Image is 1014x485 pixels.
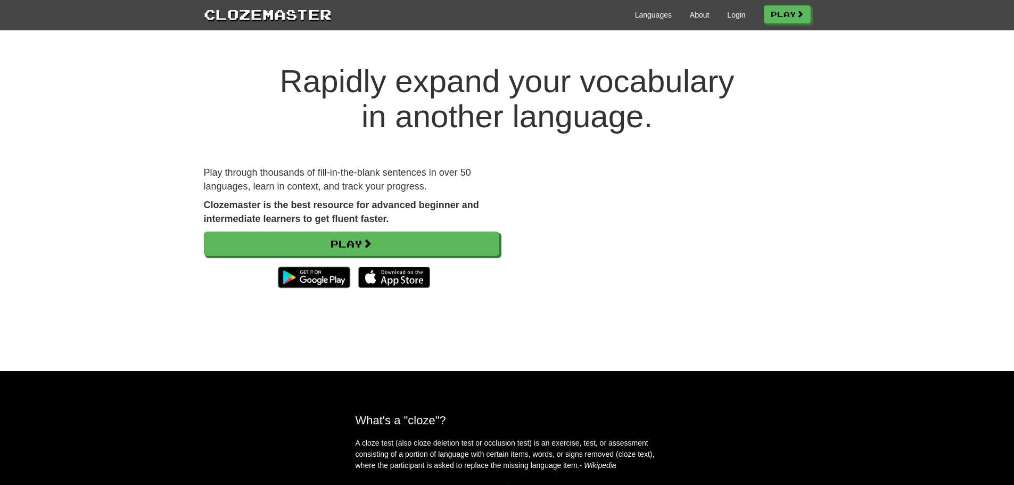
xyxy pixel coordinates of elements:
[204,232,499,256] a: Play
[356,414,659,427] h2: What's a "cloze"?
[690,10,710,20] a: About
[204,4,332,24] a: Clozemaster
[727,10,745,20] a: Login
[635,10,672,20] a: Languages
[358,267,430,288] img: Download_on_the_App_Store_Badge_US-UK_135x40-25178aeef6eb6b83b96f5f2d004eda3bffbb37122de64afbaef7...
[580,461,616,470] em: - Wikipedia
[273,261,355,293] img: Get it on Google Play
[764,5,811,23] a: Play
[204,166,499,193] p: Play through thousands of fill-in-the-blank sentences in over 50 languages, learn in context, and...
[356,438,659,471] p: A cloze test (also cloze deletion test or occlusion test) is an exercise, test, or assessment con...
[204,200,479,224] strong: Clozemaster is the best resource for advanced beginner and intermediate learners to get fluent fa...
